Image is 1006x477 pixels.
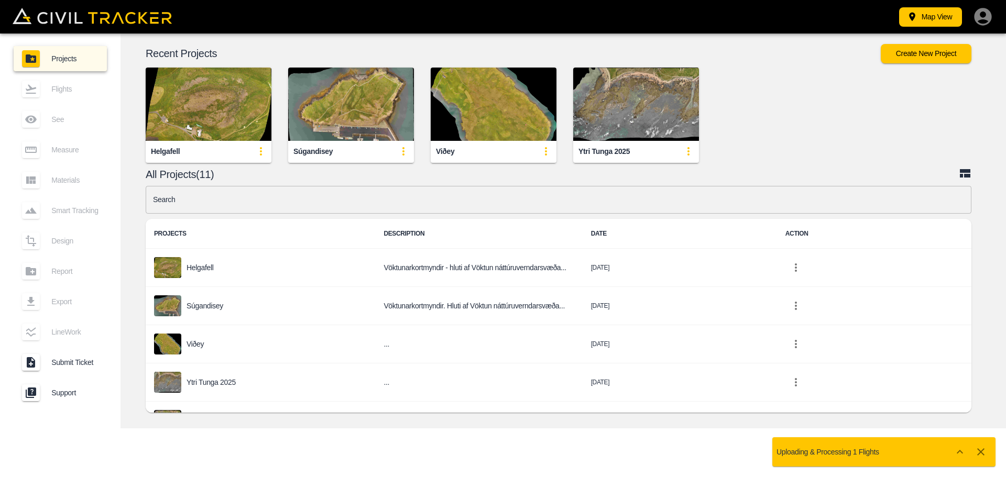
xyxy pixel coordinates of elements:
p: Helgafell [187,263,214,272]
button: update-card-details [393,141,414,162]
p: Recent Projects [146,49,881,58]
button: update-card-details [250,141,271,162]
img: project-image [154,257,181,278]
img: project-image [154,410,181,431]
td: [DATE] [583,249,777,287]
td: [DATE] [583,325,777,363]
h6: ... [384,376,574,389]
span: Support [51,389,99,397]
a: Submit Ticket [14,350,107,375]
button: Show more [949,441,970,462]
span: Submit Ticket [51,358,99,367]
div: Helgafell [151,147,180,157]
img: project-image [154,372,181,393]
img: project-image [154,295,181,316]
img: project-image [154,334,181,354]
button: update-card-details [535,141,556,162]
p: Uploading & Processing 1 Flights [777,448,879,456]
td: [DATE] [583,402,777,440]
div: Ytri Tunga 2025 [578,147,630,157]
img: Ytri Tunga 2025 [573,68,699,141]
p: Viðey [187,340,204,348]
th: PROJECTS [146,219,375,249]
img: Civil Tracker [13,8,172,24]
th: DATE [583,219,777,249]
button: Create New Project [881,44,971,63]
th: ACTION [777,219,971,249]
a: Projects [14,46,107,71]
h6: ... [384,338,574,351]
p: All Projects(11) [146,170,959,179]
td: [DATE] [583,363,777,402]
p: Súgandisey [187,302,223,310]
a: Support [14,380,107,405]
img: Helgafell [146,68,271,141]
div: Súgandisey [293,147,333,157]
h6: Vöktunarkortmyndir. Hluti af Vöktun náttúruverndarsvæða [384,299,574,313]
p: Ytri Tunga 2025 [187,378,236,386]
td: [DATE] [583,287,777,325]
button: update-card-details [678,141,699,162]
div: Viðey [436,147,454,157]
img: Súgandisey [288,68,414,141]
button: Map View [899,7,962,27]
img: Viðey [431,68,556,141]
th: DESCRIPTION [375,219,582,249]
span: Projects [51,54,99,63]
h6: Vöktunarkortmyndir - hluti af Vöktun náttúruverndarsvæða [384,261,574,274]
